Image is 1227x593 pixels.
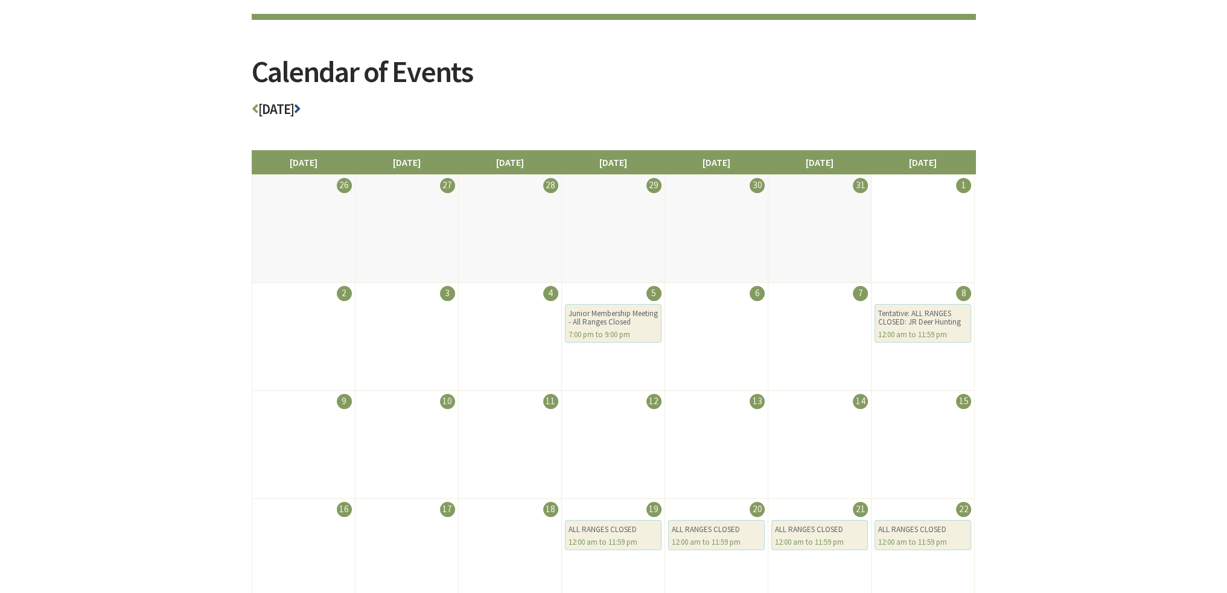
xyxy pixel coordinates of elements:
[956,178,971,193] div: 1
[569,331,658,339] div: 7:00 pm to 9:00 pm
[956,286,971,301] div: 8
[440,178,455,193] div: 27
[750,502,765,517] div: 20
[561,150,665,174] li: [DATE]
[337,286,352,301] div: 2
[672,525,761,534] div: ALL RANGES CLOSED
[750,178,765,193] div: 30
[775,538,864,547] div: 12:00 am to 11:59 pm
[664,150,768,174] li: [DATE]
[768,150,872,174] li: [DATE]
[853,502,868,517] div: 21
[646,178,661,193] div: 29
[878,525,967,534] div: ALL RANGES CLOSED
[458,150,562,174] li: [DATE]
[646,286,661,301] div: 5
[440,502,455,517] div: 17
[569,538,658,547] div: 12:00 am to 11:59 pm
[853,394,868,409] div: 14
[750,394,765,409] div: 13
[775,525,864,534] div: ALL RANGES CLOSED
[878,331,967,339] div: 12:00 am to 11:59 pm
[956,502,971,517] div: 22
[337,394,352,409] div: 9
[543,502,558,517] div: 18
[440,286,455,301] div: 3
[878,538,967,547] div: 12:00 am to 11:59 pm
[646,394,661,409] div: 12
[871,150,975,174] li: [DATE]
[853,178,868,193] div: 31
[853,286,868,301] div: 7
[878,309,967,326] div: Tentative: ALL RANGES CLOSED: JR Deer Hunting
[337,178,352,193] div: 26
[956,394,971,409] div: 15
[252,150,355,174] li: [DATE]
[543,286,558,301] div: 4
[569,525,658,534] div: ALL RANGES CLOSED
[569,309,658,326] div: Junior Membership Meeting - All Ranges Closed
[252,102,976,123] h3: [DATE]
[252,57,976,102] h2: Calendar of Events
[543,178,558,193] div: 28
[440,394,455,409] div: 10
[543,394,558,409] div: 11
[337,502,352,517] div: 16
[355,150,459,174] li: [DATE]
[646,502,661,517] div: 19
[750,286,765,301] div: 6
[672,538,761,547] div: 12:00 am to 11:59 pm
